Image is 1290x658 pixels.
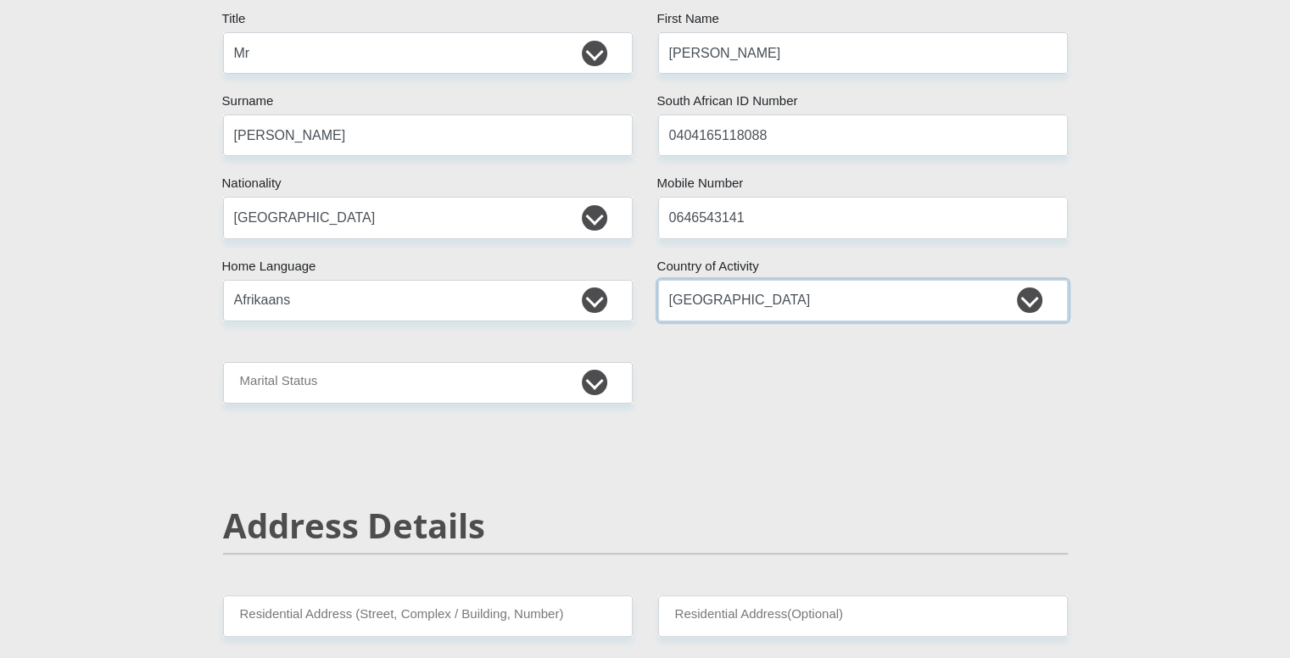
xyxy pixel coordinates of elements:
h2: Address Details [223,505,1068,546]
input: Address line 2 (Optional) [658,595,1068,637]
input: Surname [223,114,633,156]
input: Valid residential address [223,595,633,637]
input: First Name [658,32,1068,74]
input: ID Number [658,114,1068,156]
input: Contact Number [658,197,1068,238]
